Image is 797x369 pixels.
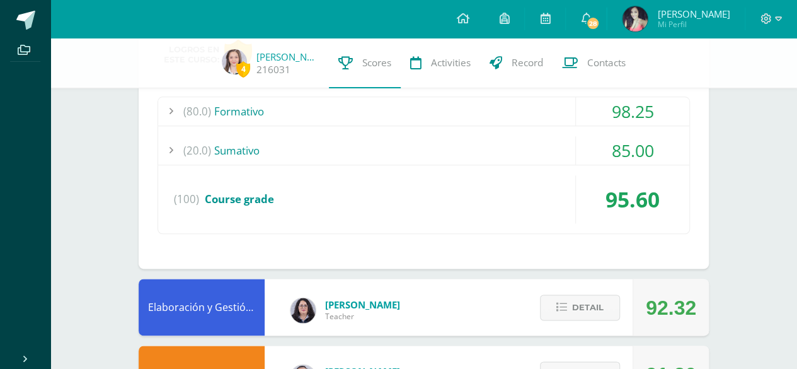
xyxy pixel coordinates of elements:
a: 216031 [256,63,290,76]
span: (100) [174,175,199,223]
div: 98.25 [576,97,689,126]
span: Teacher [325,311,400,322]
div: Elaboración y Gestión de Proyectos [139,279,265,336]
span: Mi Perfil [657,19,730,30]
img: d686daa607961b8b187ff7fdc61e0d8f.png [622,6,648,32]
span: 28 [586,16,600,30]
div: Formativo [158,97,689,126]
a: [PERSON_NAME] [256,50,319,63]
div: 85.00 [576,136,689,165]
span: 4 [236,61,250,77]
img: 2bc04f1ac9bc1955b2b374ed12d3c094.png [222,49,247,74]
a: Scores [329,38,401,88]
div: Sumativo [158,136,689,165]
span: Contacts [587,56,626,69]
span: Record [512,56,543,69]
span: [PERSON_NAME] [325,298,400,311]
span: Activities [431,56,471,69]
span: Scores [362,56,391,69]
span: [PERSON_NAME] [657,8,730,20]
span: Course grade [205,192,274,206]
a: Contacts [553,38,635,88]
button: Detail [540,295,620,320]
span: (80.0) [183,97,211,126]
div: 95.60 [576,175,689,223]
span: (20.0) [183,136,211,165]
a: Record [480,38,553,88]
a: Activities [401,38,480,88]
span: Detail [572,296,604,319]
img: f270ddb0ea09d79bf84e45c6680ec463.png [290,298,316,323]
div: 92.32 [646,279,696,336]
